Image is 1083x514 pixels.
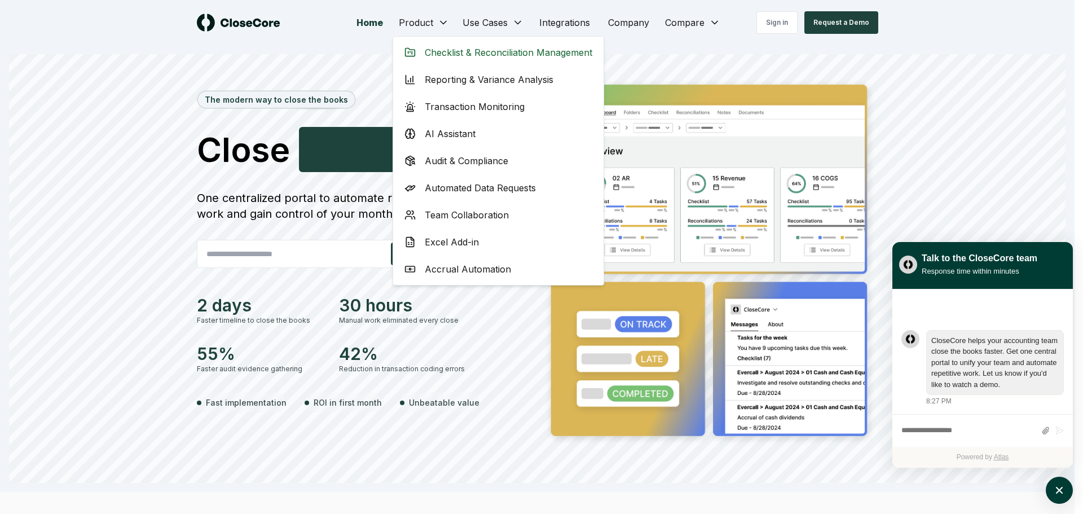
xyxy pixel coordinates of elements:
button: Attach files by clicking or dropping files here [1041,426,1050,436]
div: atlas-message [901,330,1064,407]
div: atlas-composer [901,420,1064,441]
span: Transaction Monitoring [425,100,525,113]
div: atlas-message-text [931,335,1059,390]
img: yblje5SQxOoZuw2TcITt_icon.png [899,256,917,274]
a: Transaction Monitoring [395,93,601,120]
a: Accrual Automation [395,256,601,283]
span: AI Assistant [425,127,476,140]
span: Checklist & Reconciliation Management [425,46,592,59]
span: Reporting & Variance Analysis [425,73,553,86]
span: Accrual Automation [425,262,511,276]
span: Excel Add-in [425,235,479,249]
div: Powered by [892,447,1073,468]
span: Audit & Compliance [425,154,508,168]
div: atlas-window [892,242,1073,468]
a: Reporting & Variance Analysis [395,66,601,93]
a: Checklist & Reconciliation Management [395,39,601,66]
a: Excel Add-in [395,229,601,256]
span: Team Collaboration [425,208,509,222]
div: atlas-message-bubble [926,330,1064,396]
a: Atlas [994,453,1009,461]
a: Team Collaboration [395,201,601,229]
div: Talk to the CloseCore team [922,252,1037,265]
div: atlas-ticket [892,289,1073,468]
div: atlas-message-author-avatar [901,330,919,348]
div: 8:27 PM [926,396,952,406]
a: Automated Data Requests [395,174,601,201]
a: Audit & Compliance [395,147,601,174]
div: Response time within minutes [922,265,1037,277]
span: Automated Data Requests [425,181,536,195]
a: AI Assistant [395,120,601,147]
div: Thursday, October 9, 8:27 PM [926,330,1064,407]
